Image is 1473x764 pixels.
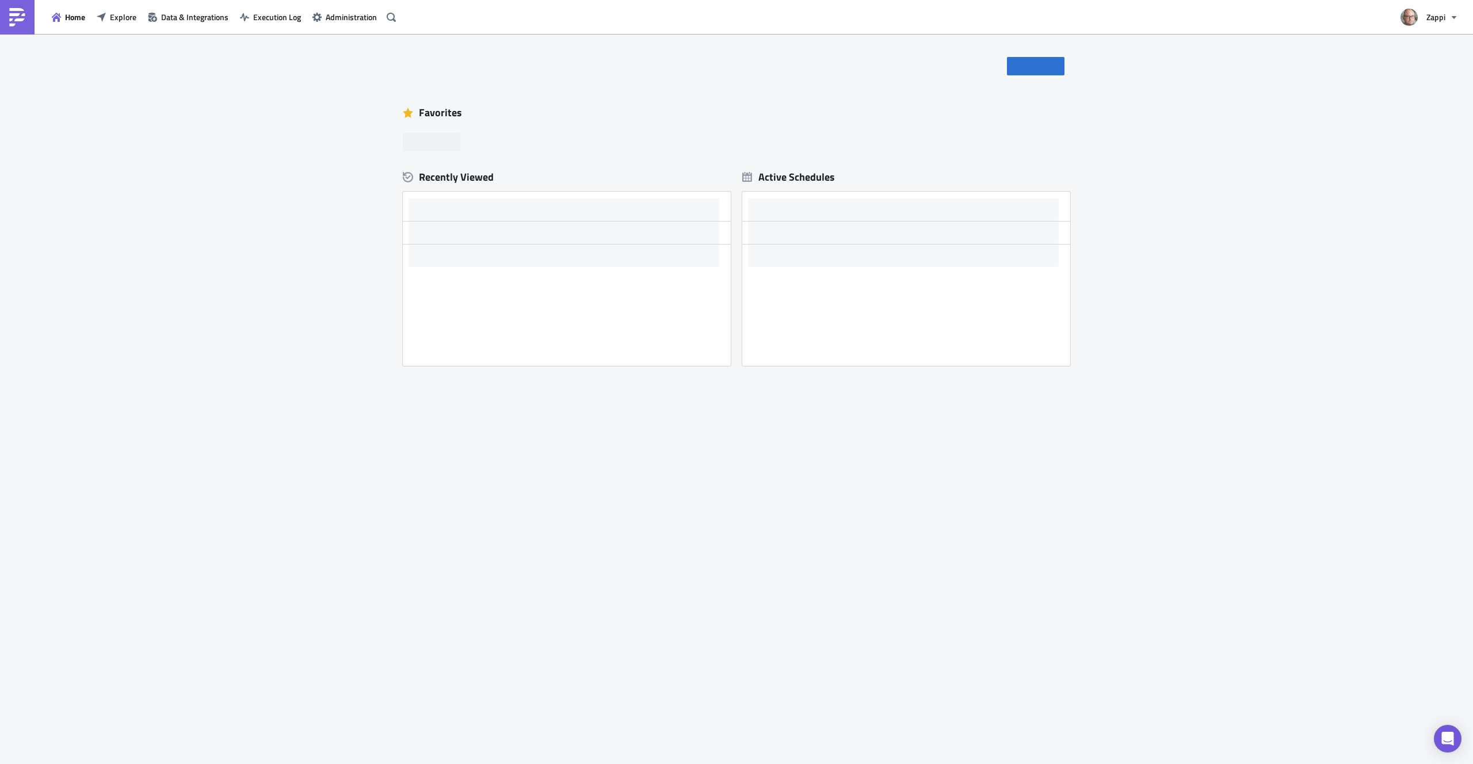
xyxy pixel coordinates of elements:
[110,11,136,23] span: Explore
[1426,11,1445,23] span: Zappi
[91,8,142,26] button: Explore
[326,11,377,23] span: Administration
[307,8,383,26] button: Administration
[1399,7,1419,27] img: Avatar
[253,11,301,23] span: Execution Log
[65,11,85,23] span: Home
[161,11,228,23] span: Data & Integrations
[142,8,234,26] button: Data & Integrations
[742,170,835,184] div: Active Schedules
[1394,5,1464,30] button: Zappi
[234,8,307,26] button: Execution Log
[1434,725,1461,752] div: Open Intercom Messenger
[46,8,91,26] button: Home
[8,8,26,26] img: PushMetrics
[403,104,1070,121] div: Favorites
[403,169,731,186] div: Recently Viewed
